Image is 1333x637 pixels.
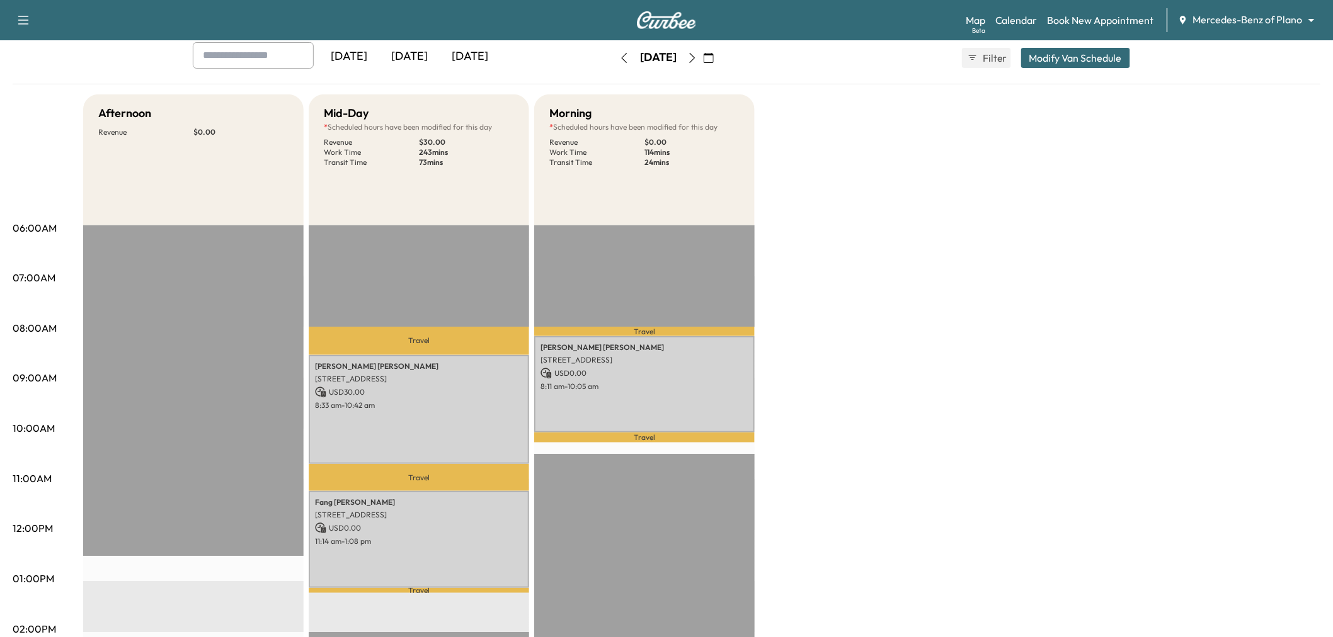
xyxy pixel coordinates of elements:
[13,521,53,536] p: 12:00PM
[549,137,644,147] p: Revenue
[636,11,697,29] img: Curbee Logo
[534,432,755,443] p: Travel
[962,48,1011,68] button: Filter
[13,320,57,335] p: 08:00AM
[640,50,677,65] div: [DATE]
[315,497,523,507] p: Fang [PERSON_NAME]
[440,42,500,71] div: [DATE]
[541,368,748,379] p: USD 0.00
[324,137,419,147] p: Revenue
[98,104,151,122] h5: Afternoon
[419,147,514,157] p: 243 mins
[98,127,193,137] p: Revenue
[983,50,1005,65] span: Filter
[13,571,54,586] p: 01:00PM
[13,270,55,285] p: 07:00AM
[966,13,985,28] a: MapBeta
[541,381,748,392] p: 8:11 am - 10:05 am
[995,13,1038,28] a: Calendar
[193,127,289,137] p: $ 0.00
[644,137,740,147] p: $ 0.00
[541,342,748,352] p: [PERSON_NAME] [PERSON_NAME]
[549,157,644,167] p: Transit Time
[309,464,529,491] p: Travel
[549,104,592,122] h5: Morning
[13,420,55,436] p: 10:00AM
[541,355,748,365] p: [STREET_ADDRESS]
[1193,13,1303,27] span: Mercedes-Benz of Plano
[315,510,523,520] p: [STREET_ADDRESS]
[379,42,440,71] div: [DATE]
[319,42,379,71] div: [DATE]
[13,471,52,486] p: 11:00AM
[324,147,419,157] p: Work Time
[324,104,369,122] h5: Mid-Day
[315,400,523,410] p: 8:33 am - 10:42 am
[309,327,529,354] p: Travel
[13,370,57,385] p: 09:00AM
[972,26,985,35] div: Beta
[549,122,740,132] p: Scheduled hours have been modified for this day
[644,147,740,157] p: 114 mins
[419,157,514,167] p: 73 mins
[315,522,523,534] p: USD 0.00
[13,220,57,235] p: 06:00AM
[315,374,523,384] p: [STREET_ADDRESS]
[315,386,523,398] p: USD 30.00
[419,137,514,147] p: $ 30.00
[324,122,514,132] p: Scheduled hours have been modified for this day
[644,157,740,167] p: 24 mins
[549,147,644,157] p: Work Time
[1021,48,1130,68] button: Modify Van Schedule
[309,588,529,593] p: Travel
[315,536,523,546] p: 11:14 am - 1:08 pm
[534,327,755,336] p: Travel
[13,621,56,636] p: 02:00PM
[1048,13,1154,28] a: Book New Appointment
[315,361,523,371] p: [PERSON_NAME] [PERSON_NAME]
[324,157,419,167] p: Transit Time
